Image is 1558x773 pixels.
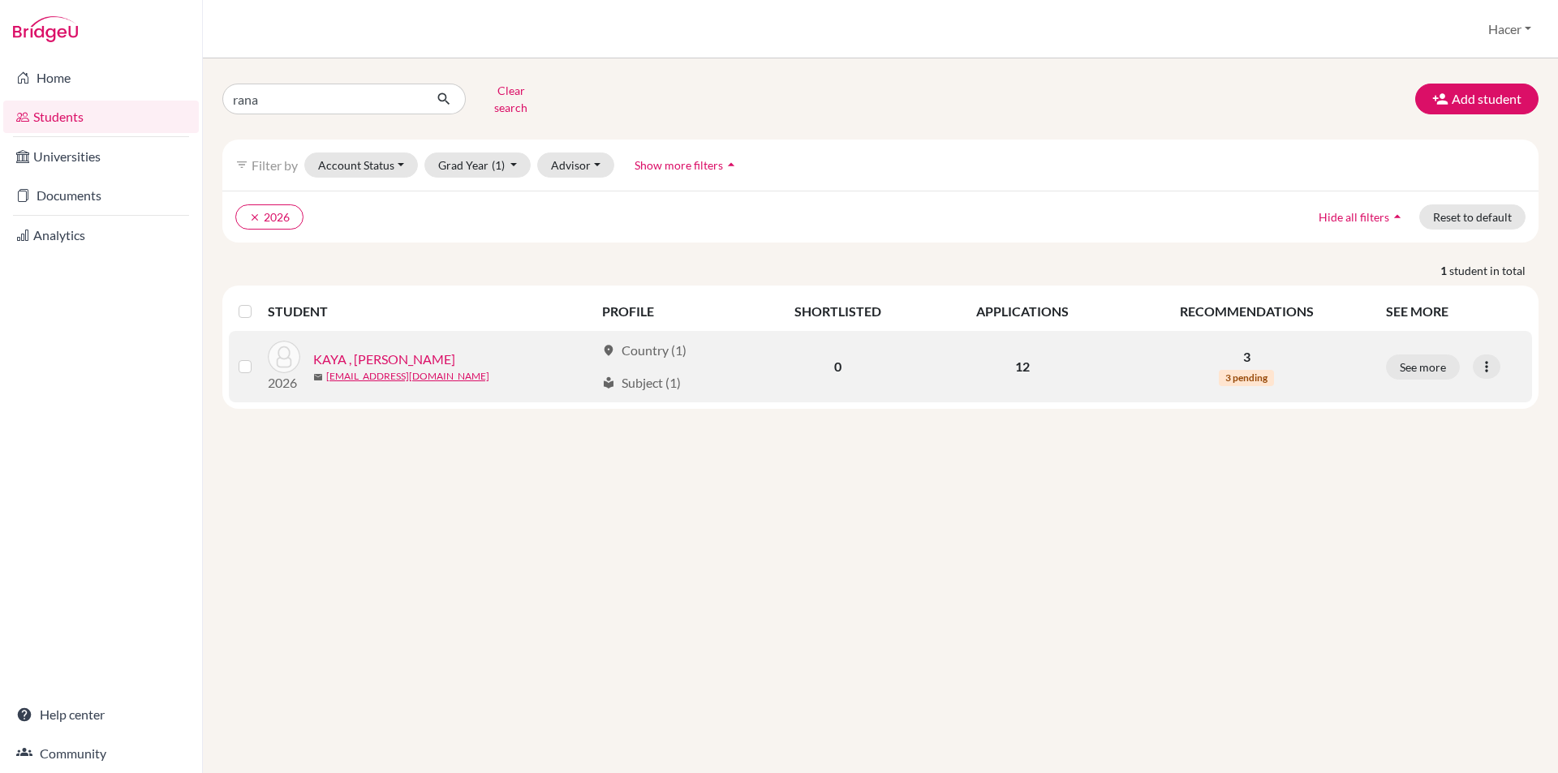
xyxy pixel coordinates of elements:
a: Documents [3,179,199,212]
button: Hide all filtersarrow_drop_up [1305,204,1419,230]
span: (1) [492,158,505,172]
button: Grad Year(1) [424,152,532,178]
span: Hide all filters [1319,210,1389,224]
span: mail [313,372,323,382]
button: Add student [1415,84,1539,114]
img: Bridge-U [13,16,78,42]
button: Advisor [537,152,614,178]
span: student in total [1449,262,1539,279]
button: Hacer [1481,14,1539,45]
a: KAYA , [PERSON_NAME] [313,350,455,369]
td: 0 [748,331,927,402]
a: Students [3,101,199,133]
th: PROFILE [592,292,748,331]
i: clear [249,212,260,223]
div: Subject (1) [602,373,681,393]
th: STUDENT [268,292,592,331]
button: Show more filtersarrow_drop_up [621,152,753,178]
i: arrow_drop_up [723,157,739,173]
p: 2026 [268,373,300,393]
button: Account Status [304,152,418,178]
th: APPLICATIONS [927,292,1117,331]
span: Show more filters [635,158,723,172]
span: Filter by [252,157,298,173]
td: 12 [927,331,1117,402]
th: SHORTLISTED [748,292,927,331]
p: 3 [1127,347,1366,367]
button: Clear search [466,78,556,120]
span: location_on [602,344,615,357]
span: 3 pending [1219,370,1274,386]
input: Find student by name... [222,84,424,114]
a: Community [3,737,199,770]
span: local_library [602,376,615,389]
div: Country (1) [602,341,686,360]
a: [EMAIL_ADDRESS][DOMAIN_NAME] [326,369,489,384]
th: SEE MORE [1376,292,1532,331]
button: Reset to default [1419,204,1526,230]
a: Home [3,62,199,94]
button: clear2026 [235,204,303,230]
i: arrow_drop_up [1389,208,1405,225]
i: filter_list [235,158,248,171]
a: Universities [3,140,199,173]
a: Analytics [3,219,199,251]
th: RECOMMENDATIONS [1117,292,1376,331]
button: See more [1386,354,1460,380]
a: Help center [3,698,199,731]
strong: 1 [1440,262,1449,279]
img: KAYA , Melike Rana [268,341,300,373]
